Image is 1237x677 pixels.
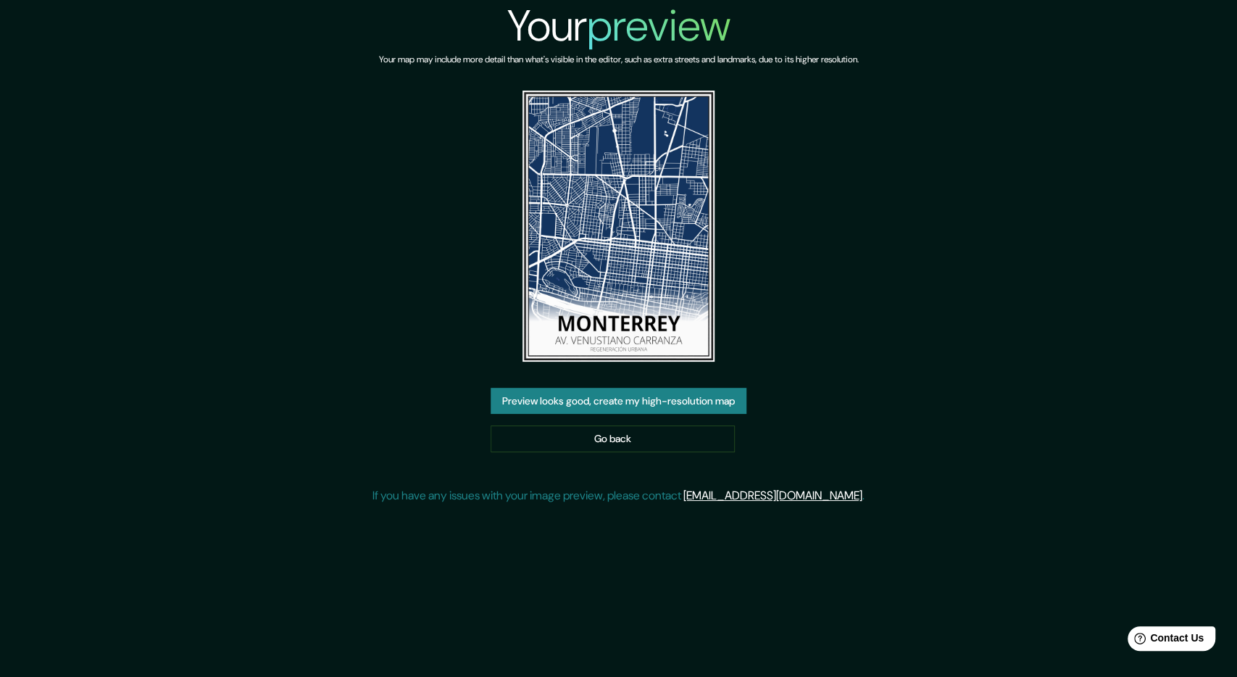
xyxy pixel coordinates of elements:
h6: Your map may include more detail than what's visible in the editor, such as extra streets and lan... [379,52,859,67]
button: Preview looks good, create my high-resolution map [491,388,746,415]
a: [EMAIL_ADDRESS][DOMAIN_NAME] [683,488,862,503]
iframe: Help widget launcher [1108,620,1221,661]
p: If you have any issues with your image preview, please contact . [372,487,865,504]
a: Go back [491,425,735,452]
img: created-map-preview [522,91,715,362]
